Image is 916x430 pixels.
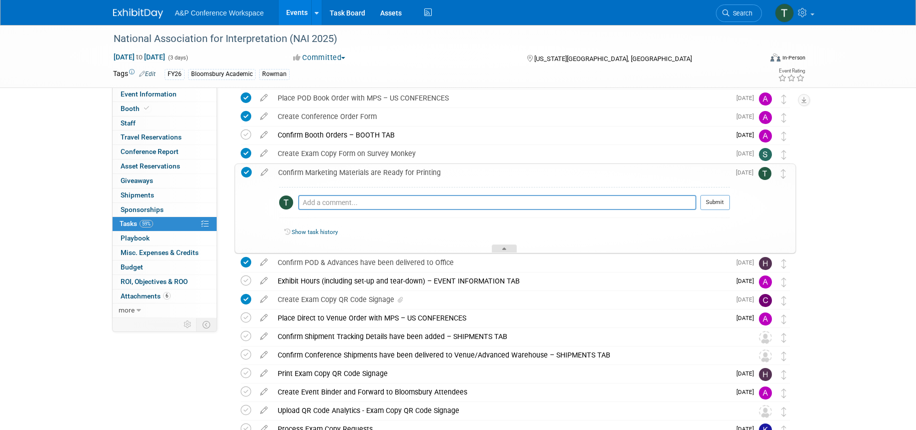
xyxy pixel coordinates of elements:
[736,131,759,138] span: [DATE]
[273,383,730,400] div: Create Event Binder and Forward to Bloomsbury Attendees
[113,289,217,303] a: Attachments6
[290,52,349,63] button: Committed
[259,69,290,79] div: Rowman
[759,129,772,142] img: Amanda Oney
[781,259,786,268] i: Move task
[113,246,217,260] a: Misc. Expenses & Credits
[165,69,185,79] div: FY26
[113,188,217,202] a: Shipments
[113,52,166,61] span: [DATE] [DATE]
[781,277,786,287] i: Move task
[255,313,273,322] a: edit
[781,94,786,104] i: Move task
[179,318,197,331] td: Personalize Event Tab Strip
[759,275,772,288] img: Amanda Oney
[255,130,273,139] a: edit
[273,108,730,125] div: Create Conference Order Form
[255,149,273,158] a: edit
[736,94,759,101] span: [DATE]
[255,276,273,285] a: edit
[196,318,217,331] td: Toggle Event Tabs
[113,275,217,289] a: ROI, Objectives & ROO
[255,93,273,102] a: edit
[759,386,772,399] img: Amanda Oney
[255,350,273,359] a: edit
[759,92,772,105] img: Amanda Oney
[121,147,179,155] span: Conference Report
[121,248,199,256] span: Misc. Expenses & Credits
[255,295,273,304] a: edit
[113,102,217,116] a: Booth
[758,167,771,180] img: Taylor Thompson
[113,8,163,18] img: ExhibitDay
[121,205,164,213] span: Sponsorships
[759,294,772,307] img: Christine Ritchlin
[113,217,217,231] a: Tasks59%
[255,332,273,341] a: edit
[256,168,273,177] a: edit
[140,220,153,227] span: 59%
[113,260,217,274] a: Budget
[736,370,759,377] span: [DATE]
[781,169,786,178] i: Move task
[273,365,730,382] div: Print Exam Copy QR Code Signage
[120,219,153,227] span: Tasks
[113,130,217,144] a: Travel Reservations
[113,231,217,245] a: Playbook
[273,89,730,106] div: Place POD Book Order with MPS – US CONFERENCES
[255,258,273,267] a: edit
[121,90,177,98] span: Event Information
[759,368,772,381] img: Hannah Siegel
[781,131,786,141] i: Move task
[273,254,730,271] div: Confirm POD & Advances have been delivered to Office
[781,370,786,379] i: Move task
[273,328,739,345] div: Confirm Shipment Tracking Details have been added – SHIPMENTS TAB
[279,195,293,209] img: Taylor Thompson
[273,126,730,143] div: Confirm Booth Orders – BOOTH TAB
[163,292,171,299] span: 6
[113,159,217,173] a: Asset Reservations
[121,277,188,285] span: ROI, Objectives & ROO
[113,68,156,80] td: Tags
[273,145,730,162] div: Create Exam Copy Form on Survey Monkey
[781,150,786,159] i: Move task
[781,388,786,398] i: Move task
[736,169,758,176] span: [DATE]
[759,312,772,325] img: Amanda Oney
[703,52,806,67] div: Event Format
[770,53,780,61] img: Format-Inperson.png
[121,176,153,184] span: Giveaways
[255,387,273,396] a: edit
[782,54,805,61] div: In-Person
[716,4,762,22] a: Search
[113,203,217,217] a: Sponsorships
[135,53,144,61] span: to
[113,174,217,188] a: Giveaways
[759,349,772,362] img: Unassigned
[736,277,759,284] span: [DATE]
[255,369,273,378] a: edit
[273,346,739,363] div: Confirm Conference Shipments have been delivered to Venue/Advanced Warehouse – SHIPMENTS TAB
[781,113,786,122] i: Move task
[175,9,264,17] span: A&P Conference Workspace
[167,54,188,61] span: (3 days)
[700,195,730,210] button: Submit
[759,331,772,344] img: Unassigned
[121,133,182,141] span: Travel Reservations
[273,272,730,289] div: Exhibit Hours (including set-up and tear-down) – EVENT INFORMATION TAB
[273,402,739,419] div: Upload QR Code Analytics - Exam Copy QR Code Signage
[113,145,217,159] a: Conference Report
[119,306,135,314] span: more
[759,405,772,418] img: Unassigned
[736,113,759,120] span: [DATE]
[273,164,730,181] div: Confirm Marketing Materials are Ready for Printing
[121,191,154,199] span: Shipments
[781,333,786,342] i: Move task
[781,407,786,416] i: Move task
[144,105,149,111] i: Booth reservation complete
[139,70,156,77] a: Edit
[759,257,772,270] img: Hannah Siegel
[775,3,794,22] img: Taylor Thompson
[121,263,143,271] span: Budget
[121,104,151,112] span: Booth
